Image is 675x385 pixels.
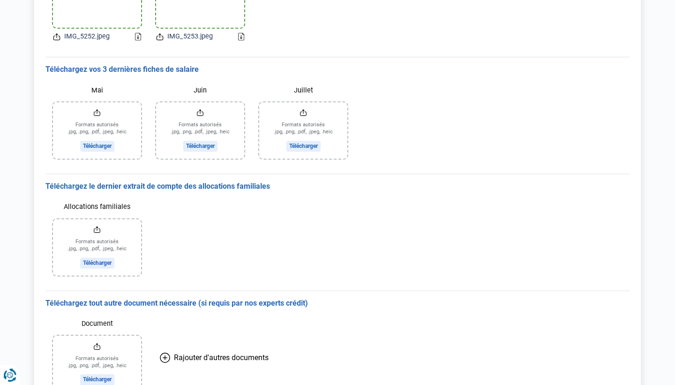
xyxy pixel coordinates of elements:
[135,33,141,40] a: Download
[53,316,141,332] label: Document
[45,299,630,308] h3: Téléchargez tout autre document nécessaire (si requis par nos experts crédit)
[167,31,213,42] span: IMG_5253.jpeg
[238,33,244,40] a: Download
[45,65,630,75] h3: Téléchargez vos 3 dernières fiches de salaire
[259,82,347,99] label: Juillet
[174,353,269,362] span: Rajouter d'autres documents
[156,82,244,99] label: Juin
[53,199,141,216] label: Allocations familiales
[64,31,110,42] span: IMG_5252.jpeg
[45,182,630,192] h3: Téléchargez le dernier extrait de compte des allocations familiales
[53,82,141,99] label: Mai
